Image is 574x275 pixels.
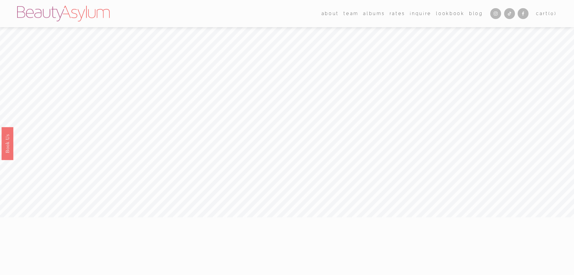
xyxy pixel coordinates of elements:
[536,10,557,18] a: 0 items in cart
[322,9,339,18] a: folder dropdown
[17,6,110,21] img: Beauty Asylum | Bridal Hair &amp; Makeup Charlotte &amp; Atlanta
[490,8,501,19] a: Instagram
[469,9,483,18] a: Blog
[410,9,431,18] a: Inquire
[548,11,557,16] span: ( )
[363,9,385,18] a: albums
[343,9,359,18] a: folder dropdown
[322,10,339,18] span: about
[518,8,529,19] a: Facebook
[343,10,359,18] span: team
[390,9,405,18] a: Rates
[2,127,13,160] a: Book Us
[436,9,464,18] a: Lookbook
[504,8,515,19] a: TikTok
[550,11,554,16] span: 0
